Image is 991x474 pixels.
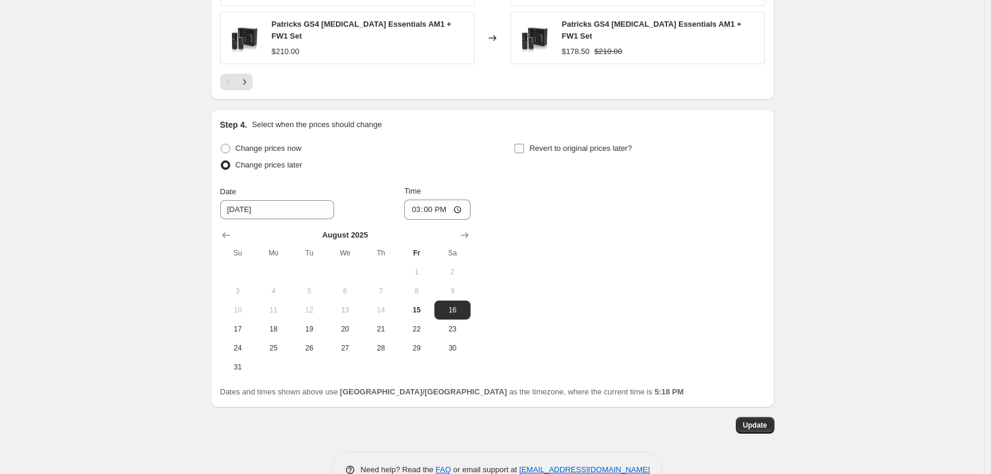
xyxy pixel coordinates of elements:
[451,465,519,474] span: or email support at
[439,286,465,296] span: 9
[439,324,465,334] span: 23
[291,320,327,339] button: Tuesday August 19 2025
[332,305,358,315] span: 13
[327,244,363,263] th: Wednesday
[368,305,394,315] span: 14
[220,119,247,131] h2: Step 4.
[363,320,399,339] button: Thursday August 21 2025
[327,301,363,320] button: Wednesday August 13 2025
[517,20,552,56] img: shampoo-conditioner-set-patricks-gs4-skin-care-essentials-am1-fw1-set-39223137304797_80x.jpg
[252,119,382,131] p: Select when the prices should change
[256,320,291,339] button: Monday August 18 2025
[291,339,327,358] button: Tuesday August 26 2025
[220,301,256,320] button: Sunday August 10 2025
[529,144,632,153] span: Revert to original prices later?
[595,46,622,58] strike: $210.00
[220,320,256,339] button: Sunday August 17 2025
[261,343,287,353] span: 25
[404,286,430,296] span: 8
[562,46,590,58] div: $178.50
[434,339,470,358] button: Saturday August 30 2025
[439,248,465,258] span: Sa
[236,160,303,169] span: Change prices later
[399,263,434,282] button: Friday August 1 2025
[655,387,684,396] b: 5:18 PM
[519,465,650,474] a: [EMAIL_ADDRESS][DOMAIN_NAME]
[227,20,262,56] img: shampoo-conditioner-set-patricks-gs4-skin-care-essentials-am1-fw1-set-39223137304797_80x.jpg
[220,387,684,396] span: Dates and times shown above use as the timezone, where the current time is
[340,387,507,396] b: [GEOGRAPHIC_DATA]/[GEOGRAPHIC_DATA]
[291,301,327,320] button: Tuesday August 12 2025
[225,248,251,258] span: Su
[256,339,291,358] button: Monday August 25 2025
[399,339,434,358] button: Friday August 29 2025
[404,267,430,277] span: 1
[220,244,256,263] th: Sunday
[225,362,251,372] span: 31
[220,74,253,90] nav: Pagination
[434,301,470,320] button: Saturday August 16 2025
[399,301,434,320] button: Today Friday August 15 2025
[220,187,236,196] span: Date
[436,465,451,474] a: FAQ
[220,282,256,301] button: Sunday August 3 2025
[439,343,465,353] span: 30
[220,200,334,219] input: 8/15/2025
[327,339,363,358] button: Wednesday August 27 2025
[404,343,430,353] span: 29
[272,46,300,58] div: $210.00
[236,74,253,90] button: Next
[291,244,327,263] th: Tuesday
[399,282,434,301] button: Friday August 8 2025
[434,263,470,282] button: Saturday August 2 2025
[743,421,767,430] span: Update
[404,324,430,334] span: 22
[404,248,430,258] span: Fr
[399,320,434,339] button: Friday August 22 2025
[296,343,322,353] span: 26
[363,282,399,301] button: Thursday August 7 2025
[261,324,287,334] span: 18
[225,324,251,334] span: 17
[256,244,291,263] th: Monday
[296,324,322,334] span: 19
[236,144,301,153] span: Change prices now
[261,248,287,258] span: Mo
[456,227,473,244] button: Show next month, September 2025
[272,20,452,40] span: Patricks GS4 [MEDICAL_DATA] Essentials AM1 + FW1 Set
[404,187,421,195] span: Time
[220,339,256,358] button: Sunday August 24 2025
[225,343,251,353] span: 24
[225,305,251,315] span: 10
[332,286,358,296] span: 6
[256,301,291,320] button: Monday August 11 2025
[218,227,234,244] button: Show previous month, July 2025
[332,324,358,334] span: 20
[256,282,291,301] button: Monday August 4 2025
[562,20,742,40] span: Patricks GS4 [MEDICAL_DATA] Essentials AM1 + FW1 Set
[368,248,394,258] span: Th
[361,465,436,474] span: Need help? Read the
[368,324,394,334] span: 21
[225,286,251,296] span: 3
[439,267,465,277] span: 2
[327,282,363,301] button: Wednesday August 6 2025
[736,417,774,434] button: Update
[363,339,399,358] button: Thursday August 28 2025
[434,282,470,301] button: Saturday August 9 2025
[399,244,434,263] th: Friday
[332,343,358,353] span: 27
[296,286,322,296] span: 5
[296,248,322,258] span: Tu
[332,248,358,258] span: We
[439,305,465,315] span: 16
[434,244,470,263] th: Saturday
[363,244,399,263] th: Thursday
[220,358,256,377] button: Sunday August 31 2025
[363,301,399,320] button: Thursday August 14 2025
[261,286,287,296] span: 4
[296,305,322,315] span: 12
[368,343,394,353] span: 28
[368,286,394,296] span: 7
[261,305,287,315] span: 11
